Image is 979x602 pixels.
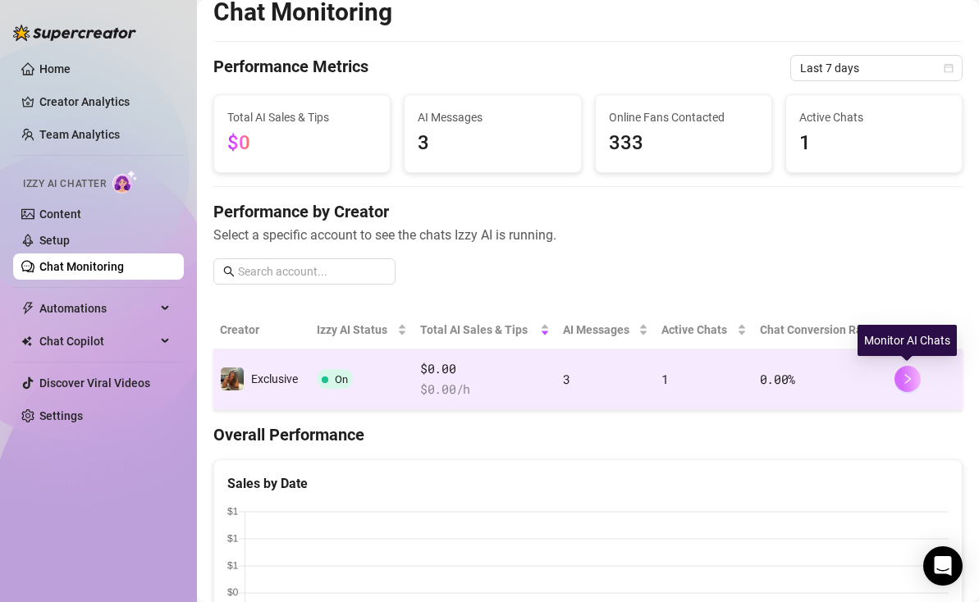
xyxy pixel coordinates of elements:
div: Open Intercom Messenger [923,546,963,586]
span: right [902,373,913,385]
span: $0 [227,131,250,154]
span: $ 0.00 /h [420,380,550,399]
button: right [894,366,921,392]
span: Total AI Sales & Tips [420,321,537,339]
input: Search account... [238,262,386,280]
span: 0.00 % [760,371,796,387]
span: Exclusive [251,372,298,385]
div: Monitor AI Chats [858,325,957,356]
span: Active Chats [661,321,733,339]
a: Content [39,208,81,221]
span: $0.00 [420,359,550,379]
span: 3 [563,371,570,387]
a: Settings [39,409,83,422]
th: Total AI Sales & Tips [414,311,556,349]
span: thunderbolt [21,302,34,315]
span: Select a specific account to see the chats Izzy AI is running. [213,225,963,245]
span: search [223,266,235,277]
a: Home [39,62,71,75]
th: Creator [213,311,310,349]
span: On [335,373,348,385]
span: Total AI Sales & Tips [227,108,377,126]
span: Izzy AI Chatter [23,176,106,192]
img: Chat Copilot [21,335,32,347]
span: 3 [418,128,567,159]
span: Last 7 days [800,56,953,80]
a: Chat Monitoring [39,260,124,273]
span: AI Messages [418,108,567,126]
span: Online Fans Contacted [609,108,758,126]
th: Active Chats [655,311,753,349]
span: Active Chats [799,108,949,126]
span: 1 [661,371,669,387]
span: calendar [944,63,954,73]
span: 1 [799,128,949,159]
img: Exclusive [221,367,244,390]
span: 333 [609,128,758,159]
img: AI Chatter [112,170,138,194]
th: Izzy AI Status [310,311,414,349]
a: Setup [39,234,70,247]
div: Sales by Date [227,473,949,494]
th: AI Messages [556,311,655,349]
a: Creator Analytics [39,89,171,115]
span: AI Messages [563,321,635,339]
h4: Performance Metrics [213,55,368,81]
span: Automations [39,295,156,322]
h4: Performance by Creator [213,200,963,223]
th: Chat Conversion Rate [753,311,888,349]
span: Chat Copilot [39,328,156,354]
h4: Overall Performance [213,423,963,446]
img: logo-BBDzfeDw.svg [13,25,136,41]
a: Team Analytics [39,128,120,141]
span: Izzy AI Status [317,321,394,339]
a: Discover Viral Videos [39,376,150,390]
